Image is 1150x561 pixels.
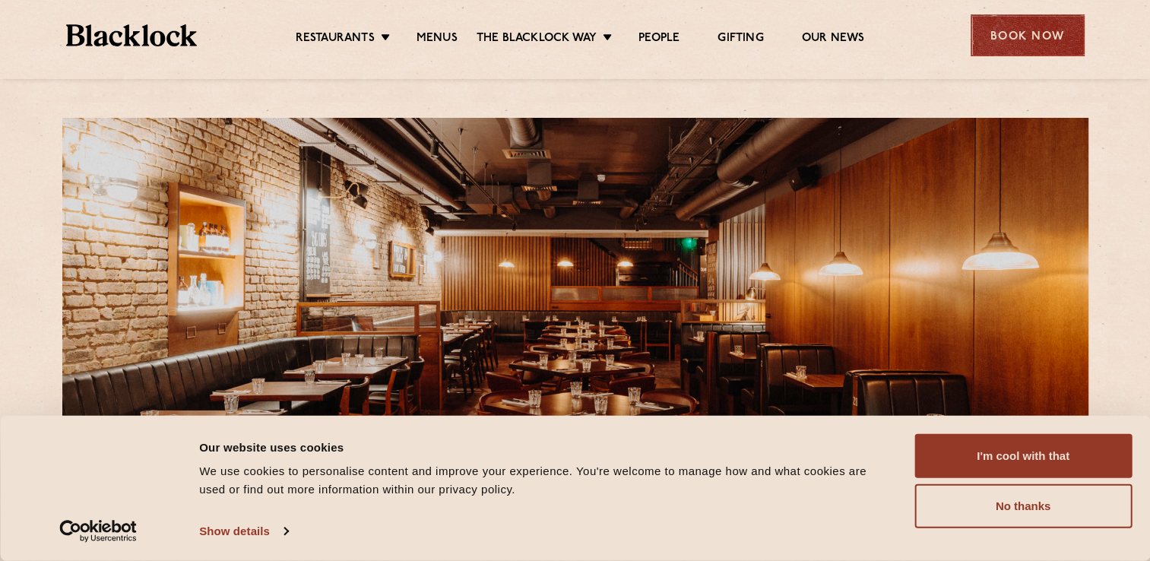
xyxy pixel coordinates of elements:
[914,484,1132,528] button: No thanks
[718,31,763,48] a: Gifting
[199,520,287,543] a: Show details
[199,438,880,456] div: Our website uses cookies
[971,14,1085,56] div: Book Now
[66,24,198,46] img: BL_Textured_Logo-footer-cropped.svg
[199,462,880,499] div: We use cookies to personalise content and improve your experience. You're welcome to manage how a...
[638,31,680,48] a: People
[914,434,1132,478] button: I'm cool with that
[296,31,375,48] a: Restaurants
[802,31,865,48] a: Our News
[32,520,165,543] a: Usercentrics Cookiebot - opens in a new window
[417,31,458,48] a: Menus
[477,31,597,48] a: The Blacklock Way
